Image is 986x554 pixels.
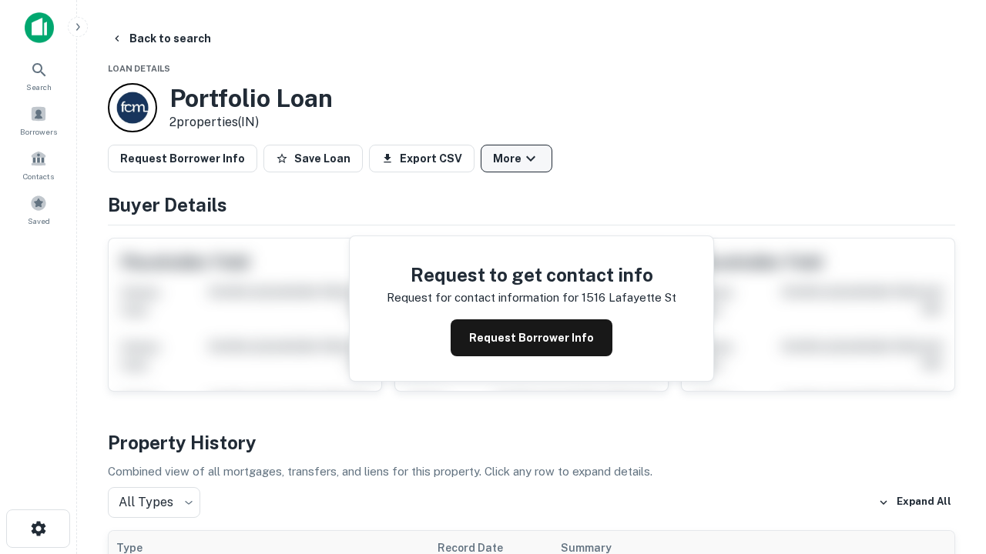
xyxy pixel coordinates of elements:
h3: Portfolio Loan [169,84,333,113]
a: Saved [5,189,72,230]
div: All Types [108,487,200,518]
p: Request for contact information for [387,289,579,307]
button: Export CSV [369,145,475,172]
button: Back to search [105,25,217,52]
button: Request Borrower Info [108,145,257,172]
a: Borrowers [5,99,72,141]
iframe: Chat Widget [909,431,986,505]
h4: Property History [108,429,955,456]
p: 2 properties (IN) [169,113,333,132]
span: Borrowers [20,125,57,138]
p: Combined view of all mortgages, transfers, and liens for this property. Click any row to expand d... [108,462,955,481]
span: Saved [28,215,50,227]
button: More [481,145,552,172]
button: Save Loan [263,145,363,172]
span: Loan Details [108,64,170,73]
button: Request Borrower Info [451,319,612,356]
span: Contacts [23,170,54,182]
a: Contacts [5,144,72,185]
a: Search [5,55,72,96]
h4: Buyer Details [108,191,955,219]
p: 1516 lafayette st [582,289,676,307]
button: Expand All [874,491,955,514]
span: Search [26,81,52,93]
h4: Request to get contact info [387,261,676,289]
img: capitalize-icon.png [25,12,54,43]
